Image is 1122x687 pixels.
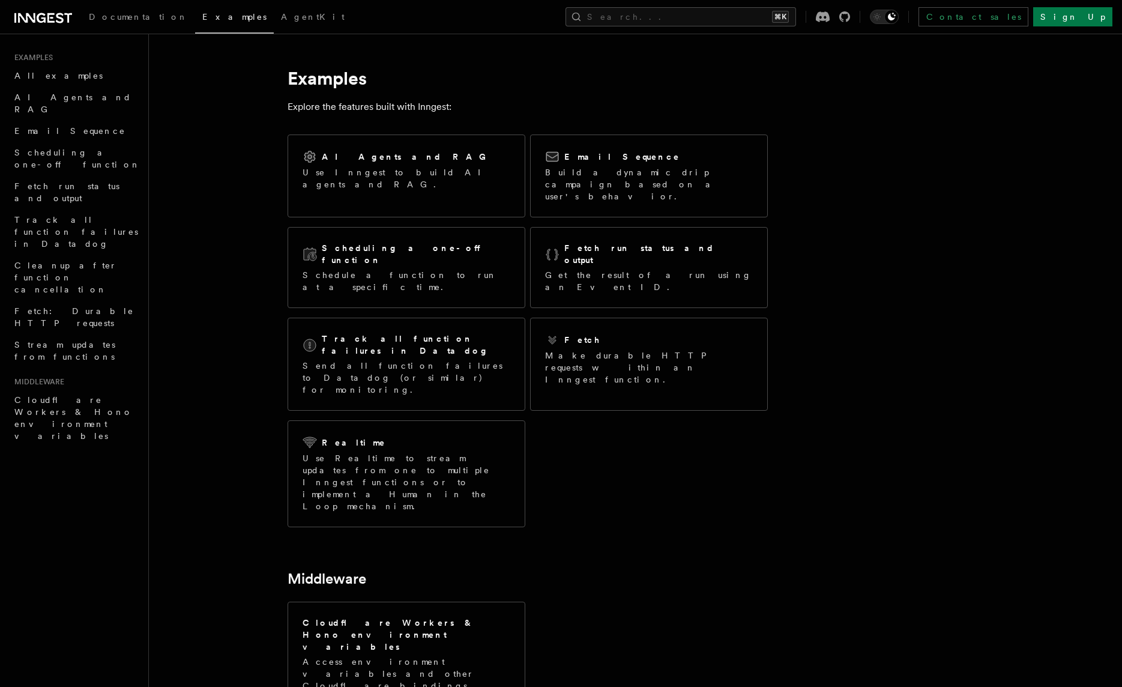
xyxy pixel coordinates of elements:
[530,135,768,217] a: Email SequenceBuild a dynamic drip campaign based on a user's behavior.
[530,318,768,411] a: FetchMake durable HTTP requests within an Inngest function.
[545,269,753,293] p: Get the result of a run using an Event ID.
[14,340,115,362] span: Stream updates from functions
[322,151,492,163] h2: AI Agents and RAG
[303,360,510,396] p: Send all function failures to Datadog (or similar) for monitoring.
[870,10,899,24] button: Toggle dark mode
[772,11,789,23] kbd: ⌘K
[10,377,64,387] span: Middleware
[288,420,525,527] a: RealtimeUse Realtime to stream updates from one to multiple Inngest functions or to implement a H...
[14,126,125,136] span: Email Sequence
[14,92,131,114] span: AI Agents and RAG
[10,255,141,300] a: Cleanup after function cancellation
[281,12,345,22] span: AgentKit
[274,4,352,32] a: AgentKit
[14,395,133,441] span: Cloudflare Workers & Hono environment variables
[10,209,141,255] a: Track all function failures in Datadog
[530,227,768,308] a: Fetch run status and outputGet the result of a run using an Event ID.
[322,437,386,449] h2: Realtime
[564,242,753,266] h2: Fetch run status and output
[303,166,510,190] p: Use Inngest to build AI agents and RAG.
[564,334,601,346] h2: Fetch
[322,242,510,266] h2: Scheduling a one-off function
[14,215,138,249] span: Track all function failures in Datadog
[288,227,525,308] a: Scheduling a one-off functionSchedule a function to run at a specific time.
[14,148,140,169] span: Scheduling a one-off function
[288,67,768,89] h1: Examples
[10,142,141,175] a: Scheduling a one-off function
[322,333,510,357] h2: Track all function failures in Datadog
[566,7,796,26] button: Search...⌘K
[14,261,117,294] span: Cleanup after function cancellation
[202,12,267,22] span: Examples
[918,7,1028,26] a: Contact sales
[288,318,525,411] a: Track all function failures in DatadogSend all function failures to Datadog (or similar) for moni...
[14,306,134,328] span: Fetch: Durable HTTP requests
[545,350,753,386] p: Make durable HTTP requests within an Inngest function.
[303,269,510,293] p: Schedule a function to run at a specific time.
[545,166,753,202] p: Build a dynamic drip campaign based on a user's behavior.
[10,300,141,334] a: Fetch: Durable HTTP requests
[288,98,768,115] p: Explore the features built with Inngest:
[1033,7,1112,26] a: Sign Up
[10,65,141,86] a: All examples
[89,12,188,22] span: Documentation
[82,4,195,32] a: Documentation
[10,389,141,447] a: Cloudflare Workers & Hono environment variables
[10,53,53,62] span: Examples
[303,617,510,653] h2: Cloudflare Workers & Hono environment variables
[10,86,141,120] a: AI Agents and RAG
[10,175,141,209] a: Fetch run status and output
[303,452,510,512] p: Use Realtime to stream updates from one to multiple Inngest functions or to implement a Human in ...
[564,151,680,163] h2: Email Sequence
[14,71,103,80] span: All examples
[14,181,119,203] span: Fetch run status and output
[10,334,141,368] a: Stream updates from functions
[195,4,274,34] a: Examples
[10,120,141,142] a: Email Sequence
[288,570,366,587] a: Middleware
[288,135,525,217] a: AI Agents and RAGUse Inngest to build AI agents and RAG.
